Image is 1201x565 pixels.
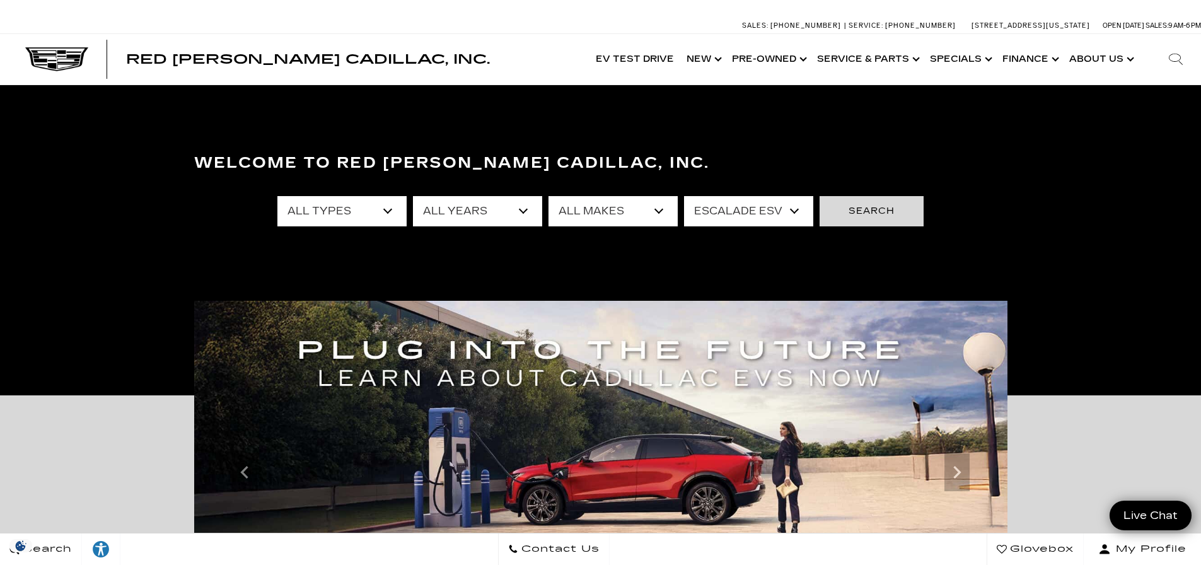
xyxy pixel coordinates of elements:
img: Cadillac Dark Logo with Cadillac White Text [25,47,88,71]
span: Sales: [1146,21,1168,30]
a: EV Test Drive [589,34,680,84]
span: [PHONE_NUMBER] [885,21,956,30]
a: Red [PERSON_NAME] Cadillac, Inc. [126,53,490,66]
select: Filter by make [548,196,678,226]
span: Open [DATE] [1103,21,1144,30]
a: Contact Us [498,533,610,565]
a: Finance [996,34,1063,84]
span: Glovebox [1007,540,1074,558]
section: Click to Open Cookie Consent Modal [6,539,35,552]
span: My Profile [1111,540,1186,558]
a: Service: [PHONE_NUMBER] [844,22,959,29]
button: Open user profile menu [1084,533,1201,565]
a: Pre-Owned [726,34,811,84]
span: 9 AM-6 PM [1168,21,1201,30]
select: Filter by model [684,196,813,226]
span: Search [20,540,72,558]
span: Red [PERSON_NAME] Cadillac, Inc. [126,52,490,67]
button: Search [820,196,924,226]
img: Opt-Out Icon [6,539,35,552]
a: New [680,34,726,84]
span: Service: [849,21,883,30]
a: Service & Parts [811,34,924,84]
a: Specials [924,34,996,84]
a: Sales: [PHONE_NUMBER] [742,22,844,29]
span: Live Chat [1117,508,1184,523]
a: About Us [1063,34,1138,84]
a: [STREET_ADDRESS][US_STATE] [972,21,1090,30]
div: Next [944,453,970,491]
span: [PHONE_NUMBER] [770,21,841,30]
span: Contact Us [518,540,600,558]
div: Previous [232,453,257,491]
a: Live Chat [1110,501,1192,530]
div: Explore your accessibility options [82,540,120,559]
select: Filter by type [277,196,407,226]
a: Glovebox [987,533,1084,565]
h3: Welcome to Red [PERSON_NAME] Cadillac, Inc. [194,151,1007,176]
a: Explore your accessibility options [82,533,120,565]
span: Sales: [742,21,769,30]
select: Filter by year [413,196,542,226]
